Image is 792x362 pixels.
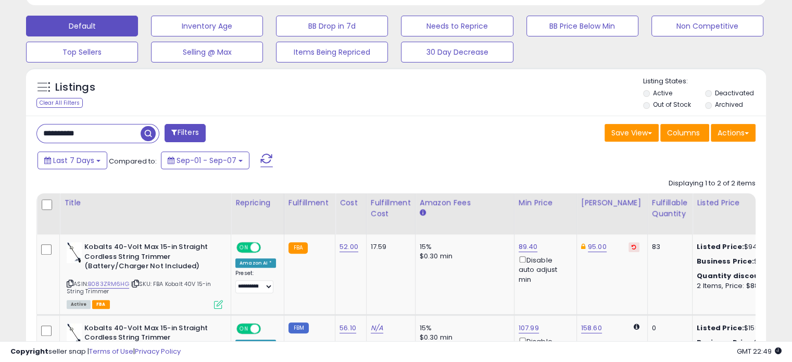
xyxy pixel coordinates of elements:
button: Default [26,16,138,36]
span: | SKU: FBA Kobalt 40V 15-in String Trimmer [67,280,211,295]
small: FBA [288,242,308,254]
div: Clear All Filters [36,98,83,108]
div: $0.30 min [420,252,506,261]
div: Repricing [235,197,280,208]
b: Kobalts 40-Volt Max 15-in Straight Cordless String Trimmer (Battery/Charger Not Included) [84,323,211,355]
div: Title [64,197,227,208]
label: Deactivated [714,89,753,97]
strong: Copyright [10,346,48,356]
span: FBA [92,300,110,309]
div: Amazon Fees [420,197,510,208]
a: B083ZRM6HG [88,280,129,289]
a: Privacy Policy [135,346,181,356]
div: 0 [652,323,684,333]
b: Kobalts 40-Volt Max 15-in Straight Cordless String Trimmer (Battery/Charger Not Included) [84,242,211,274]
button: Last 7 Days [37,152,107,169]
span: Columns [667,128,700,138]
b: Listed Price: [697,242,744,252]
div: Amazon AI * [235,258,276,268]
div: Fulfillable Quantity [652,197,688,219]
a: 52.00 [340,242,358,252]
div: 2 Items, Price: $88 [697,281,783,291]
button: Filters [165,124,205,142]
div: Displaying 1 to 2 of 2 items [669,179,756,189]
small: FBM [288,322,309,333]
button: Actions [711,124,756,142]
div: ASIN: [67,242,223,308]
div: Fulfillment [288,197,331,208]
label: Out of Stock [653,100,691,109]
button: Columns [660,124,709,142]
label: Archived [714,100,743,109]
span: ON [237,324,250,333]
div: $94.66 [697,242,783,252]
div: Min Price [519,197,572,208]
span: 2025-09-15 22:49 GMT [737,346,782,356]
div: Cost [340,197,362,208]
div: 17.59 [371,242,407,252]
div: Preset: [235,270,276,293]
small: Amazon Fees. [420,208,426,218]
span: All listings currently available for purchase on Amazon [67,300,91,309]
span: Sep-01 - Sep-07 [177,155,236,166]
div: seller snap | | [10,347,181,357]
button: Needs to Reprice [401,16,513,36]
label: Active [653,89,672,97]
a: 158.60 [581,323,602,333]
button: BB Price Below Min [526,16,638,36]
span: Last 7 Days [53,155,94,166]
a: 107.99 [519,323,539,333]
button: Top Sellers [26,42,138,63]
p: Listing States: [643,77,766,86]
div: [PERSON_NAME] [581,197,643,208]
span: ON [237,243,250,252]
b: Quantity discounts [697,271,772,281]
a: 89.40 [519,242,538,252]
img: 21A-Vno+AxS._SL40_.jpg [67,242,82,263]
a: Terms of Use [89,346,133,356]
button: Non Competitive [651,16,763,36]
a: 56.10 [340,323,356,333]
button: Items Being Repriced [276,42,388,63]
span: Compared to: [109,156,157,166]
button: Sep-01 - Sep-07 [161,152,249,169]
button: Selling @ Max [151,42,263,63]
span: OFF [259,243,276,252]
img: 21A-Vno+AxS._SL40_.jpg [67,323,82,344]
div: 83 [652,242,684,252]
div: 15% [420,323,506,333]
div: $158.60 [697,323,783,333]
b: Business Price: [697,256,754,266]
div: Disable auto adjust min [519,254,569,284]
h5: Listings [55,80,95,95]
a: 95.00 [588,242,607,252]
a: N/A [371,323,383,333]
b: Listed Price: [697,323,744,333]
div: $90.46 [697,257,783,266]
button: BB Drop in 7d [276,16,388,36]
button: 30 Day Decrease [401,42,513,63]
button: Inventory Age [151,16,263,36]
div: : [697,271,783,281]
div: Listed Price [697,197,787,208]
span: OFF [259,324,276,333]
div: Fulfillment Cost [371,197,411,219]
button: Save View [605,124,659,142]
div: 15% [420,242,506,252]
